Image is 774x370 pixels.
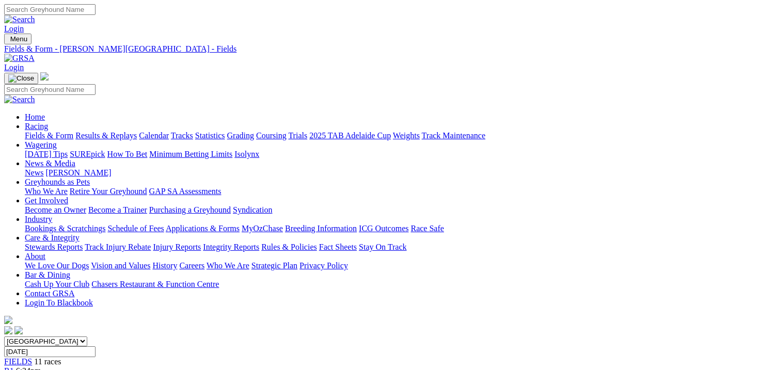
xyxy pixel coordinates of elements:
[149,150,232,158] a: Minimum Betting Limits
[91,280,219,288] a: Chasers Restaurant & Function Centre
[4,326,12,334] img: facebook.svg
[152,261,177,270] a: History
[4,316,12,324] img: logo-grsa-white.png
[25,178,90,186] a: Greyhounds as Pets
[25,280,89,288] a: Cash Up Your Club
[25,131,770,140] div: Racing
[4,95,35,104] img: Search
[207,261,249,270] a: Who We Are
[25,122,48,131] a: Racing
[4,73,38,84] button: Toggle navigation
[4,44,770,54] a: Fields & Form - [PERSON_NAME][GEOGRAPHIC_DATA] - Fields
[299,261,348,270] a: Privacy Policy
[25,112,45,121] a: Home
[25,187,770,196] div: Greyhounds as Pets
[166,224,240,233] a: Applications & Forms
[261,243,317,251] a: Rules & Policies
[359,224,408,233] a: ICG Outcomes
[393,131,420,140] a: Weights
[309,131,391,140] a: 2025 TAB Adelaide Cup
[25,168,43,177] a: News
[25,215,52,223] a: Industry
[4,63,24,72] a: Login
[234,150,259,158] a: Isolynx
[149,187,222,196] a: GAP SA Assessments
[4,4,96,15] input: Search
[25,205,86,214] a: Become an Owner
[70,187,147,196] a: Retire Your Greyhound
[422,131,485,140] a: Track Maintenance
[25,131,73,140] a: Fields & Form
[242,224,283,233] a: MyOzChase
[45,168,111,177] a: [PERSON_NAME]
[25,289,74,298] a: Contact GRSA
[8,74,34,83] img: Close
[14,326,23,334] img: twitter.svg
[288,131,307,140] a: Trials
[91,261,150,270] a: Vision and Values
[25,150,770,159] div: Wagering
[285,224,357,233] a: Breeding Information
[203,243,259,251] a: Integrity Reports
[195,131,225,140] a: Statistics
[25,233,80,242] a: Care & Integrity
[227,131,254,140] a: Grading
[233,205,272,214] a: Syndication
[359,243,406,251] a: Stay On Track
[25,159,75,168] a: News & Media
[34,357,61,366] span: 11 races
[179,261,204,270] a: Careers
[4,24,24,33] a: Login
[25,150,68,158] a: [DATE] Tips
[25,261,89,270] a: We Love Our Dogs
[251,261,297,270] a: Strategic Plan
[4,34,31,44] button: Toggle navigation
[40,72,49,81] img: logo-grsa-white.png
[25,261,770,270] div: About
[25,140,57,149] a: Wagering
[25,252,45,261] a: About
[4,15,35,24] img: Search
[4,346,96,357] input: Select date
[25,224,105,233] a: Bookings & Scratchings
[10,35,27,43] span: Menu
[107,224,164,233] a: Schedule of Fees
[25,243,770,252] div: Care & Integrity
[85,243,151,251] a: Track Injury Rebate
[25,187,68,196] a: Who We Are
[25,270,70,279] a: Bar & Dining
[88,205,147,214] a: Become a Trainer
[107,150,148,158] a: How To Bet
[25,298,93,307] a: Login To Blackbook
[410,224,444,233] a: Race Safe
[25,224,770,233] div: Industry
[256,131,287,140] a: Coursing
[4,357,32,366] a: FIELDS
[153,243,201,251] a: Injury Reports
[4,84,96,95] input: Search
[149,205,231,214] a: Purchasing a Greyhound
[25,168,770,178] div: News & Media
[139,131,169,140] a: Calendar
[70,150,105,158] a: SUREpick
[25,243,83,251] a: Stewards Reports
[4,54,35,63] img: GRSA
[319,243,357,251] a: Fact Sheets
[25,196,68,205] a: Get Involved
[75,131,137,140] a: Results & Replays
[25,280,770,289] div: Bar & Dining
[25,205,770,215] div: Get Involved
[171,131,193,140] a: Tracks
